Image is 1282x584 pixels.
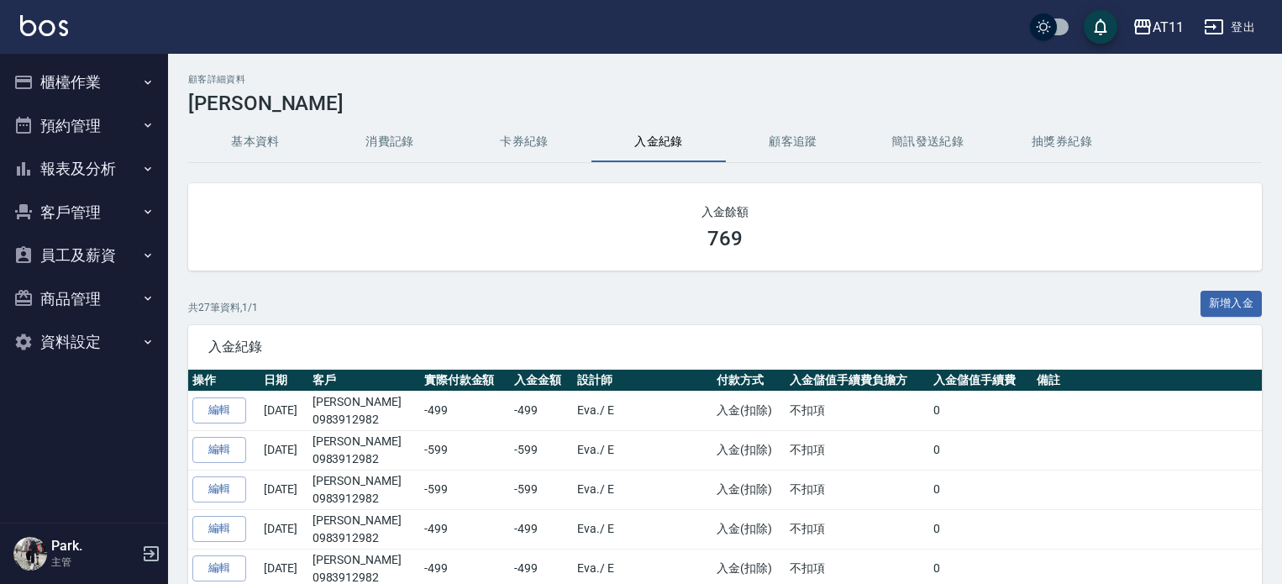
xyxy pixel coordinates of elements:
[1153,17,1184,38] div: AT11
[208,339,1242,355] span: 入金紀錄
[1201,291,1263,317] button: 新增入金
[308,470,420,509] td: [PERSON_NAME]
[785,370,929,392] th: 入金儲值手續費負擔方
[929,509,1032,549] td: 0
[188,370,260,392] th: 操作
[929,430,1032,470] td: 0
[860,122,995,162] button: 簡訊發送紀錄
[457,122,591,162] button: 卡券紀錄
[7,104,161,148] button: 預約管理
[510,470,573,509] td: -599
[7,147,161,191] button: 報表及分析
[192,437,246,463] a: 編輯
[712,391,785,430] td: 入金(扣除)
[308,509,420,549] td: [PERSON_NAME]
[308,391,420,430] td: [PERSON_NAME]
[785,430,929,470] td: 不扣項
[188,92,1262,115] h3: [PERSON_NAME]
[785,391,929,430] td: 不扣項
[1126,10,1190,45] button: AT11
[510,370,573,392] th: 入金金額
[192,516,246,542] a: 編輯
[420,509,510,549] td: -499
[308,370,420,392] th: 客戶
[7,61,161,104] button: 櫃檯作業
[1197,12,1262,43] button: 登出
[192,476,246,502] a: 編輯
[260,509,308,549] td: [DATE]
[188,300,258,315] p: 共 27 筆資料, 1 / 1
[712,430,785,470] td: 入金(扣除)
[785,470,929,509] td: 不扣項
[7,191,161,234] button: 客戶管理
[591,122,726,162] button: 入金紀錄
[573,470,712,509] td: Eva. / E
[188,74,1262,85] h2: 顧客詳細資料
[420,470,510,509] td: -599
[573,430,712,470] td: Eva. / E
[510,391,573,430] td: -499
[7,234,161,277] button: 員工及薪資
[308,430,420,470] td: [PERSON_NAME]
[323,122,457,162] button: 消費記錄
[712,370,785,392] th: 付款方式
[13,537,47,571] img: Person
[192,397,246,424] a: 編輯
[420,370,510,392] th: 實際付款金額
[208,203,1242,220] h2: 入金餘額
[929,370,1032,392] th: 入金儲值手續費
[785,509,929,549] td: 不扣項
[7,277,161,321] button: 商品管理
[260,470,308,509] td: [DATE]
[260,430,308,470] td: [DATE]
[929,470,1032,509] td: 0
[420,430,510,470] td: -599
[7,320,161,364] button: 資料設定
[712,509,785,549] td: 入金(扣除)
[260,391,308,430] td: [DATE]
[573,509,712,549] td: Eva. / E
[726,122,860,162] button: 顧客追蹤
[929,391,1032,430] td: 0
[313,490,416,508] p: 0983912982
[51,538,137,555] h5: Park.
[20,15,68,36] img: Logo
[1032,370,1262,392] th: 備註
[510,509,573,549] td: -499
[420,391,510,430] td: -499
[188,122,323,162] button: 基本資料
[313,411,416,429] p: 0983912982
[192,555,246,581] a: 編輯
[707,227,743,250] h3: 769
[313,450,416,468] p: 0983912982
[712,470,785,509] td: 入金(扣除)
[313,529,416,547] p: 0983912982
[995,122,1129,162] button: 抽獎券紀錄
[51,555,137,570] p: 主管
[573,370,712,392] th: 設計師
[1084,10,1117,44] button: save
[510,430,573,470] td: -599
[260,370,308,392] th: 日期
[573,391,712,430] td: Eva. / E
